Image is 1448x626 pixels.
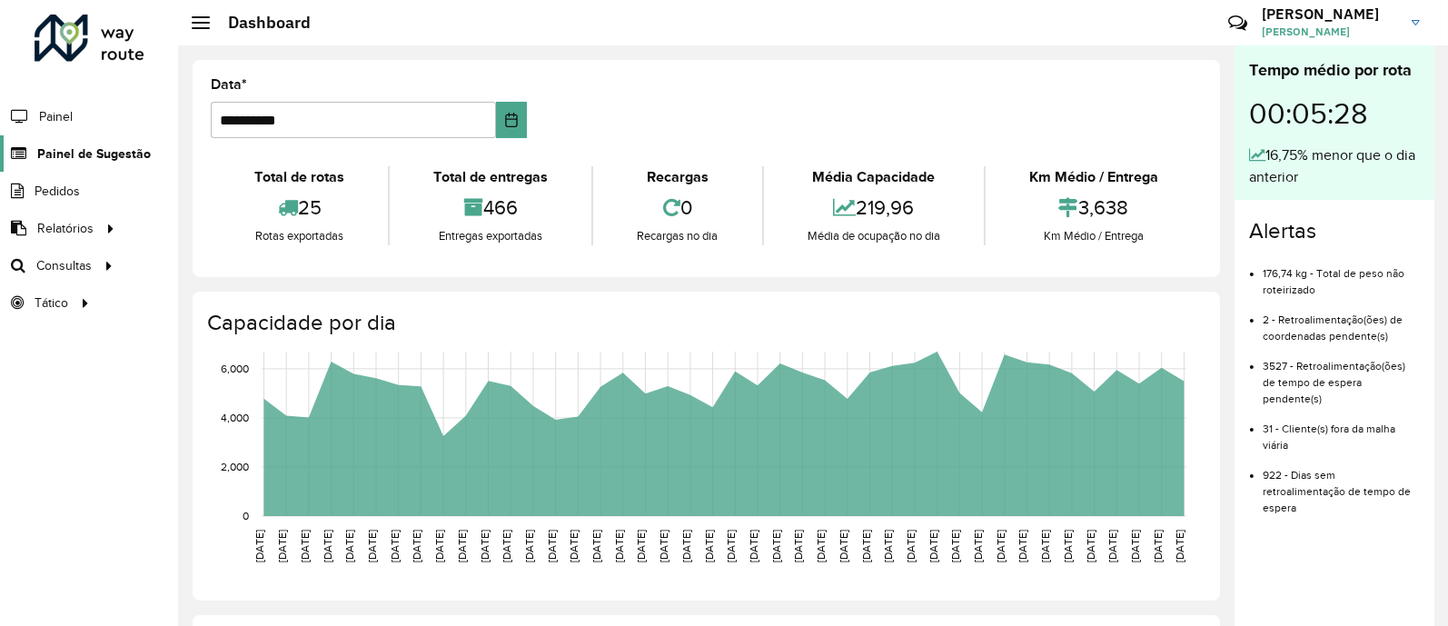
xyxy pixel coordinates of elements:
[389,530,401,562] text: [DATE]
[1249,58,1420,83] div: Tempo médio por rota
[39,107,73,126] span: Painel
[860,530,872,562] text: [DATE]
[1263,298,1420,344] li: 2 - Retroalimentação(ões) de coordenadas pendente(s)
[456,530,468,562] text: [DATE]
[990,188,1197,227] div: 3,638
[215,227,383,245] div: Rotas exportadas
[1218,4,1257,43] a: Contato Rápido
[748,530,759,562] text: [DATE]
[394,227,587,245] div: Entregas exportadas
[1263,453,1420,516] li: 922 - Dias sem retroalimentação de tempo de espera
[299,530,311,562] text: [DATE]
[394,188,587,227] div: 466
[1263,252,1420,298] li: 176,74 kg - Total de peso não roteirizado
[35,293,68,313] span: Tático
[433,530,445,562] text: [DATE]
[221,461,249,472] text: 2,000
[568,530,580,562] text: [DATE]
[546,530,558,562] text: [DATE]
[322,530,333,562] text: [DATE]
[1175,530,1186,562] text: [DATE]
[838,530,849,562] text: [DATE]
[215,166,383,188] div: Total de rotas
[37,219,94,238] span: Relatórios
[1085,530,1096,562] text: [DATE]
[769,166,979,188] div: Média Capacidade
[598,166,757,188] div: Recargas
[479,530,491,562] text: [DATE]
[792,530,804,562] text: [DATE]
[211,74,247,95] label: Data
[995,530,1007,562] text: [DATE]
[221,363,249,374] text: 6,000
[1106,530,1118,562] text: [DATE]
[501,530,512,562] text: [DATE]
[1017,530,1029,562] text: [DATE]
[1262,24,1398,40] span: [PERSON_NAME]
[210,13,311,33] h2: Dashboard
[394,166,587,188] div: Total de entregas
[1152,530,1164,562] text: [DATE]
[253,530,265,562] text: [DATE]
[658,530,669,562] text: [DATE]
[243,510,249,522] text: 0
[1263,407,1420,453] li: 31 - Cliente(s) fora da malha viária
[598,188,757,227] div: 0
[207,310,1202,336] h4: Capacidade por dia
[1039,530,1051,562] text: [DATE]
[37,144,151,164] span: Painel de Sugestão
[276,530,288,562] text: [DATE]
[990,227,1197,245] div: Km Médio / Entrega
[927,530,939,562] text: [DATE]
[1263,344,1420,407] li: 3527 - Retroalimentação(ões) de tempo de espera pendente(s)
[769,227,979,245] div: Média de ocupação no dia
[1062,530,1074,562] text: [DATE]
[815,530,827,562] text: [DATE]
[882,530,894,562] text: [DATE]
[770,530,782,562] text: [DATE]
[523,530,535,562] text: [DATE]
[1129,530,1141,562] text: [DATE]
[35,182,80,201] span: Pedidos
[990,166,1197,188] div: Km Médio / Entrega
[496,102,527,138] button: Choose Date
[1249,83,1420,144] div: 00:05:28
[411,530,422,562] text: [DATE]
[725,530,737,562] text: [DATE]
[1249,144,1420,188] div: 16,75% menor que o dia anterior
[215,188,383,227] div: 25
[590,530,602,562] text: [DATE]
[343,530,355,562] text: [DATE]
[769,188,979,227] div: 219,96
[613,530,625,562] text: [DATE]
[949,530,961,562] text: [DATE]
[36,256,92,275] span: Consultas
[221,412,249,423] text: 4,000
[905,530,917,562] text: [DATE]
[703,530,715,562] text: [DATE]
[972,530,984,562] text: [DATE]
[680,530,692,562] text: [DATE]
[1249,218,1420,244] h4: Alertas
[1262,5,1398,23] h3: [PERSON_NAME]
[636,530,648,562] text: [DATE]
[598,227,757,245] div: Recargas no dia
[366,530,378,562] text: [DATE]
